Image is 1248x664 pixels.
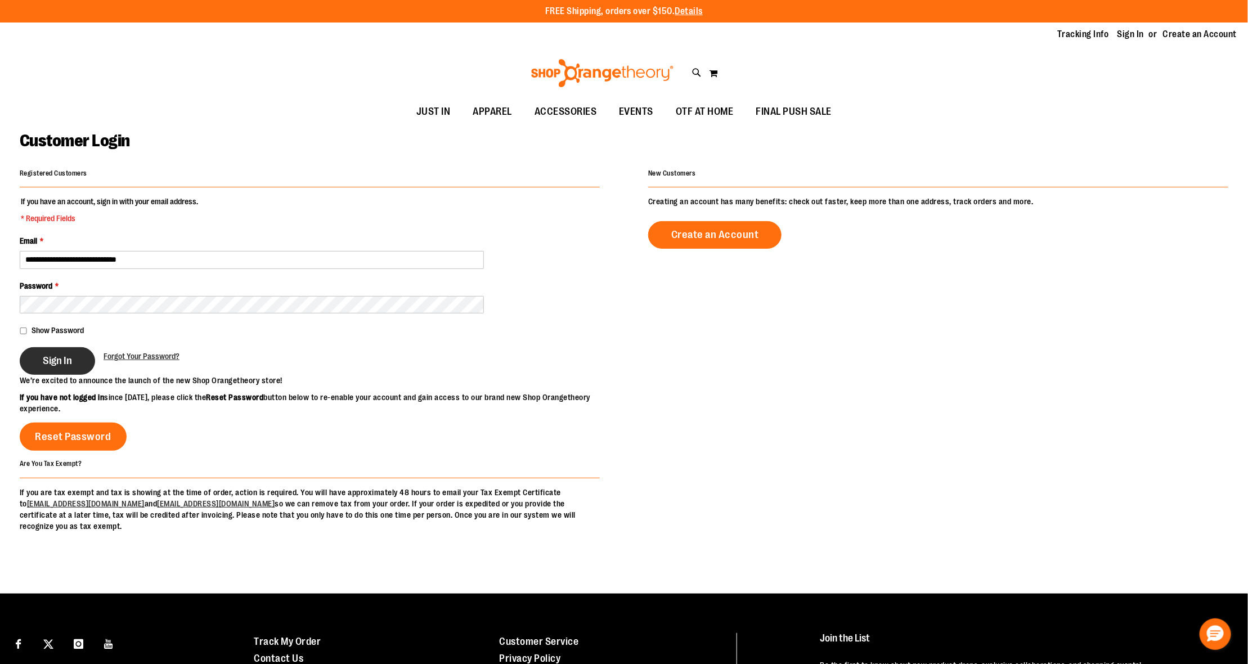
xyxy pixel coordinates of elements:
a: EVENTS [608,99,665,125]
span: ACCESSORIES [535,99,597,124]
a: Visit our Instagram page [69,633,88,653]
a: Create an Account [1163,28,1237,41]
span: Password [20,281,52,290]
a: Create an Account [648,221,782,249]
a: Track My Order [254,636,321,647]
a: Customer Service [499,636,578,647]
h4: Join the List [820,633,1219,654]
p: We’re excited to announce the launch of the new Shop Orangetheory store! [20,375,624,386]
p: If you are tax exempt and tax is showing at the time of order, action is required. You will have ... [20,487,600,532]
p: FREE Shipping, orders over $150. [545,5,703,18]
button: Hello, have a question? Let’s chat. [1200,618,1231,650]
strong: If you have not logged in [20,393,105,402]
p: Creating an account has many benefits: check out faster, keep more than one address, track orders... [648,196,1228,207]
img: Shop Orangetheory [529,59,675,87]
a: APPAREL [461,99,523,125]
p: since [DATE], please click the button below to re-enable your account and gain access to our bran... [20,392,624,414]
a: Contact Us [254,653,303,664]
a: Tracking Info [1057,28,1109,41]
span: Reset Password [35,430,111,443]
span: Show Password [32,326,84,335]
a: Forgot Your Password? [104,351,179,362]
a: Visit our Youtube page [99,633,119,653]
a: ACCESSORIES [523,99,608,125]
a: Details [675,6,703,16]
span: JUST IN [416,99,451,124]
a: FINAL PUSH SALE [745,99,843,125]
a: Sign In [1117,28,1144,41]
span: APPAREL [473,99,512,124]
span: Sign In [43,355,72,367]
a: [EMAIL_ADDRESS][DOMAIN_NAME] [158,499,275,508]
strong: Are You Tax Exempt? [20,460,82,468]
span: * Required Fields [21,213,198,224]
legend: If you have an account, sign in with your email address. [20,196,199,224]
a: Visit our X page [39,633,59,653]
strong: Reset Password [206,393,264,402]
a: Privacy Policy [499,653,560,664]
span: OTF AT HOME [676,99,734,124]
a: JUST IN [405,99,462,125]
a: OTF AT HOME [665,99,745,125]
button: Sign In [20,347,95,375]
img: Twitter [43,639,53,649]
strong: Registered Customers [20,169,87,177]
span: FINAL PUSH SALE [756,99,832,124]
strong: New Customers [648,169,696,177]
span: Email [20,236,37,245]
a: [EMAIL_ADDRESS][DOMAIN_NAME] [27,499,145,508]
a: Reset Password [20,423,127,451]
span: Customer Login [20,131,130,150]
span: Forgot Your Password? [104,352,179,361]
span: Create an Account [671,228,759,241]
a: Visit our Facebook page [8,633,28,653]
span: EVENTS [619,99,653,124]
